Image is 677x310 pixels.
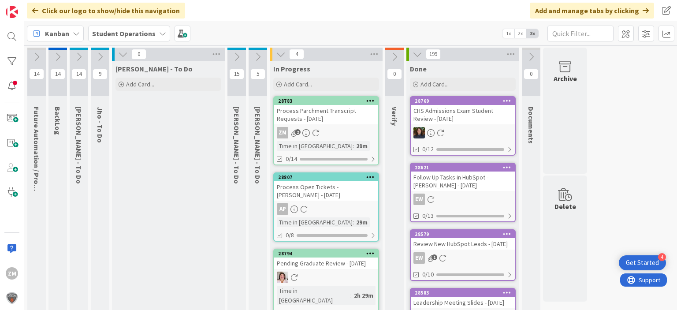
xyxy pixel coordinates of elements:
[27,3,185,19] div: Click our logo to show/hide this navigation
[410,229,516,281] a: 28579Review New HubSpot Leads - [DATE]EW0/10
[50,69,65,79] span: 14
[274,272,378,283] div: EW
[274,97,378,105] div: 28783
[410,64,427,73] span: Done
[278,250,378,257] div: 28794
[115,64,193,73] span: Zaida - To Do
[411,127,515,138] div: HS
[350,291,352,300] span: :
[277,272,288,283] img: EW
[658,253,666,261] div: 4
[92,29,156,38] b: Student Operations
[411,230,515,238] div: 28579
[278,98,378,104] div: 28783
[415,231,515,237] div: 28579
[295,129,301,135] span: 2
[619,255,666,270] div: Open Get Started checklist, remaining modules: 4
[274,173,378,201] div: 28807Process Open Tickets - [PERSON_NAME] - [DATE]
[524,69,539,79] span: 0
[274,105,378,124] div: Process Parchment Transcript Requests - [DATE]
[352,291,376,300] div: 2h 29m
[53,107,62,135] span: BackLog
[411,289,515,297] div: 28583
[274,250,378,258] div: 28794
[411,238,515,250] div: Review New HubSpot Leads - [DATE]
[277,141,353,151] div: Time in [GEOGRAPHIC_DATA]
[277,286,350,305] div: Time in [GEOGRAPHIC_DATA]
[411,297,515,308] div: Leadership Meeting Slides - [DATE]
[354,141,370,151] div: 29m
[353,217,354,227] span: :
[45,28,69,39] span: Kanban
[353,141,354,151] span: :
[274,250,378,269] div: 28794Pending Graduate Review - [DATE]
[413,194,425,205] div: EW
[274,173,378,181] div: 28807
[547,26,614,41] input: Quick Filter...
[274,181,378,201] div: Process Open Tickets - [PERSON_NAME] - [DATE]
[514,29,526,38] span: 2x
[286,154,297,164] span: 0/14
[411,97,515,105] div: 28769
[626,258,659,267] div: Get Started
[527,107,536,144] span: Documents
[411,230,515,250] div: 28579Review New HubSpot Leads - [DATE]
[277,217,353,227] div: Time in [GEOGRAPHIC_DATA]
[274,127,378,138] div: ZM
[126,80,154,88] span: Add Card...
[250,69,265,79] span: 5
[289,49,304,60] span: 4
[93,69,108,79] span: 9
[422,145,434,154] span: 0/12
[420,80,449,88] span: Add Card...
[422,211,434,220] span: 0/13
[554,201,576,212] div: Delete
[413,252,425,264] div: EW
[354,217,370,227] div: 29m
[554,73,577,84] div: Archive
[411,194,515,205] div: EW
[410,163,516,222] a: 28621Follow Up Tasks in HubSpot - [PERSON_NAME] - [DATE]EW0/13
[6,6,18,18] img: Visit kanbanzone.com
[273,64,310,73] span: In Progress
[74,107,83,184] span: Emilie - To Do
[6,267,18,280] div: ZM
[411,97,515,124] div: 28769CHS Admissions Exam Student Review - [DATE]
[29,69,44,79] span: 14
[413,127,425,138] img: HS
[232,107,241,184] span: Eric - To Do
[410,96,516,156] a: 28769CHS Admissions Exam Student Review - [DATE]HS0/12
[411,252,515,264] div: EW
[390,107,399,126] span: Verify
[273,96,379,165] a: 28783Process Parchment Transcript Requests - [DATE]ZMTime in [GEOGRAPHIC_DATA]:29m0/14
[422,270,434,279] span: 0/10
[415,164,515,171] div: 28621
[274,258,378,269] div: Pending Graduate Review - [DATE]
[426,49,441,60] span: 199
[278,174,378,180] div: 28807
[277,203,288,215] div: AP
[277,127,288,138] div: ZM
[96,107,104,143] span: Jho - To Do
[229,69,244,79] span: 15
[273,172,379,242] a: 28807Process Open Tickets - [PERSON_NAME] - [DATE]APTime in [GEOGRAPHIC_DATA]:29m0/8
[530,3,654,19] div: Add and manage tabs by clicking
[286,231,294,240] span: 0/8
[411,164,515,172] div: 28621
[415,98,515,104] div: 28769
[526,29,538,38] span: 3x
[32,107,41,227] span: Future Automation / Process Building
[411,172,515,191] div: Follow Up Tasks in HubSpot - [PERSON_NAME] - [DATE]
[411,289,515,308] div: 28583Leadership Meeting Slides - [DATE]
[387,69,402,79] span: 0
[431,254,437,260] span: 1
[6,292,18,304] img: avatar
[415,290,515,296] div: 28583
[131,49,146,60] span: 0
[411,164,515,191] div: 28621Follow Up Tasks in HubSpot - [PERSON_NAME] - [DATE]
[411,105,515,124] div: CHS Admissions Exam Student Review - [DATE]
[71,69,86,79] span: 14
[253,107,262,184] span: Amanda - To Do
[19,1,40,12] span: Support
[284,80,312,88] span: Add Card...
